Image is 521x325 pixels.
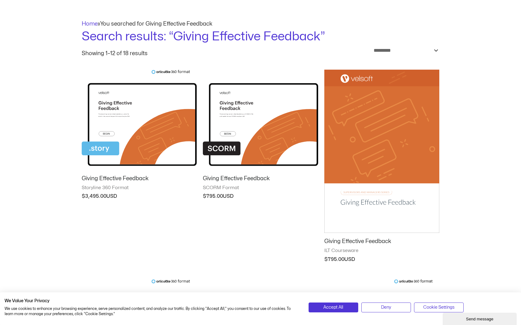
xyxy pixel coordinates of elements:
[370,45,439,56] select: Shop order
[423,304,454,311] span: Cookie Settings
[82,28,439,45] h1: Search results: “Giving Effective Feedback”
[82,70,197,170] img: Giving Effective Feedback
[82,51,148,56] p: Showing 1–12 of 18 results
[100,21,212,26] span: You searched for Giving Effective Feedback
[324,257,344,262] bdi: 795.00
[82,194,85,199] span: $
[82,194,106,199] bdi: 3,495.00
[324,70,439,233] img: Giving Effective Feedback
[82,185,197,191] span: Storyline 360 Format
[414,303,464,312] button: Adjust cookie preferences
[443,311,518,325] iframe: chat widget
[82,21,212,26] span: »
[361,303,411,312] button: Deny all cookies
[324,248,439,254] span: ILT Courseware
[5,298,299,304] h2: We Value Your Privacy
[5,306,299,317] p: We use cookies to enhance your browsing experience, serve personalized content, and analyze our t...
[309,303,358,312] button: Accept all cookies
[203,185,318,191] span: SCORM Format
[203,175,318,182] h2: Giving Effective Feedback
[82,21,98,26] a: Home
[82,175,197,185] a: Giving Effective Feedback
[324,238,439,245] h2: Giving Effective Feedback
[381,304,391,311] span: Deny
[324,257,328,262] span: $
[82,175,197,182] h2: Giving Effective Feedback
[203,175,318,185] a: Giving Effective Feedback
[203,194,206,199] span: $
[324,238,439,248] a: Giving Effective Feedback
[203,70,318,170] img: Giving Effective Feedback
[323,304,343,311] span: Accept All
[203,194,223,199] bdi: 795.00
